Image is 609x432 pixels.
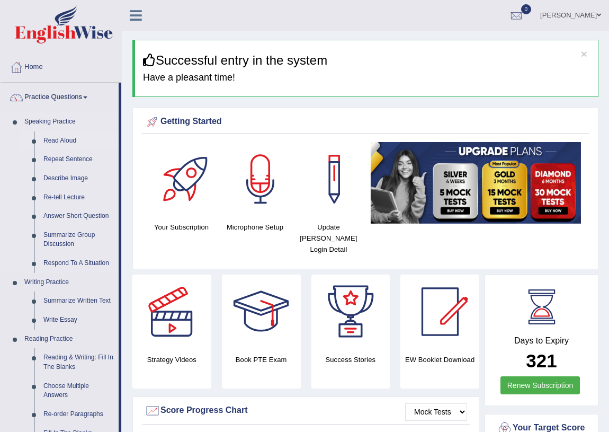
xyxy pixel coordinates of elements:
[39,405,119,424] a: Re-order Paragraphs
[150,222,213,233] h4: Your Subscription
[39,150,119,169] a: Repeat Sentence
[132,354,211,365] h4: Strategy Videos
[39,311,119,330] a: Write Essay
[39,207,119,226] a: Answer Short Question
[39,254,119,273] a: Respond To A Situation
[222,354,301,365] h4: Book PTE Exam
[223,222,286,233] h4: Microphone Setup
[20,330,119,349] a: Reading Practice
[581,48,587,59] button: ×
[297,222,360,255] h4: Update [PERSON_NAME] Login Detail
[143,73,590,83] h4: Have a pleasant time!
[39,292,119,311] a: Summarize Written Text
[497,336,586,346] h4: Days to Expiry
[371,142,581,224] img: small5.jpg
[145,114,586,130] div: Getting Started
[500,376,580,394] a: Renew Subscription
[39,348,119,376] a: Reading & Writing: Fill In The Blanks
[39,131,119,151] a: Read Aloud
[1,52,121,79] a: Home
[521,4,532,14] span: 0
[39,188,119,207] a: Re-tell Lecture
[20,112,119,131] a: Speaking Practice
[1,83,119,109] a: Practice Questions
[39,377,119,405] a: Choose Multiple Answers
[145,403,467,419] div: Score Progress Chart
[39,226,119,254] a: Summarize Group Discussion
[39,169,119,188] a: Describe Image
[143,54,590,67] h3: Successful entry in the system
[526,350,557,371] b: 321
[311,354,390,365] h4: Success Stories
[20,273,119,292] a: Writing Practice
[400,354,479,365] h4: EW Booklet Download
